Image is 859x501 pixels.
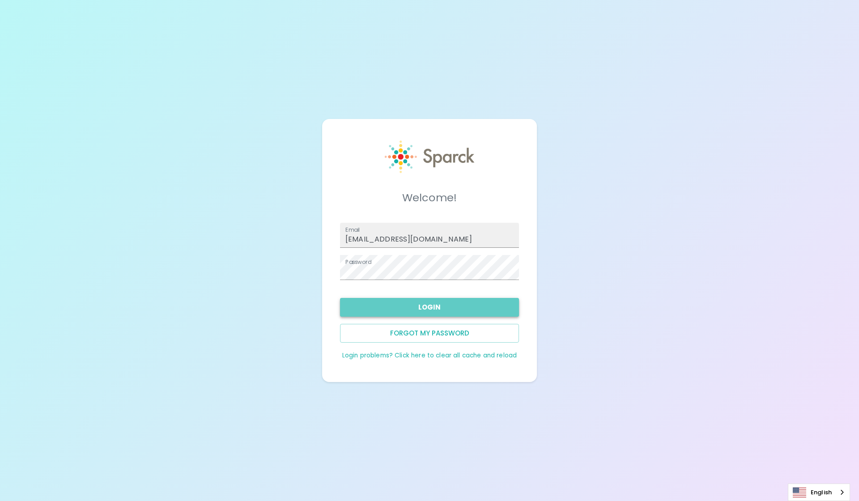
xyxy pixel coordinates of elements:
img: Sparck logo [385,140,474,173]
label: Password [345,258,371,266]
label: Email [345,226,360,234]
button: Login [340,298,519,317]
aside: Language selected: English [788,484,850,501]
h5: Welcome! [340,191,519,205]
button: Forgot my password [340,324,519,343]
a: English [788,484,850,501]
a: Login problems? Click here to clear all cache and reload [342,351,517,360]
div: Language [788,484,850,501]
